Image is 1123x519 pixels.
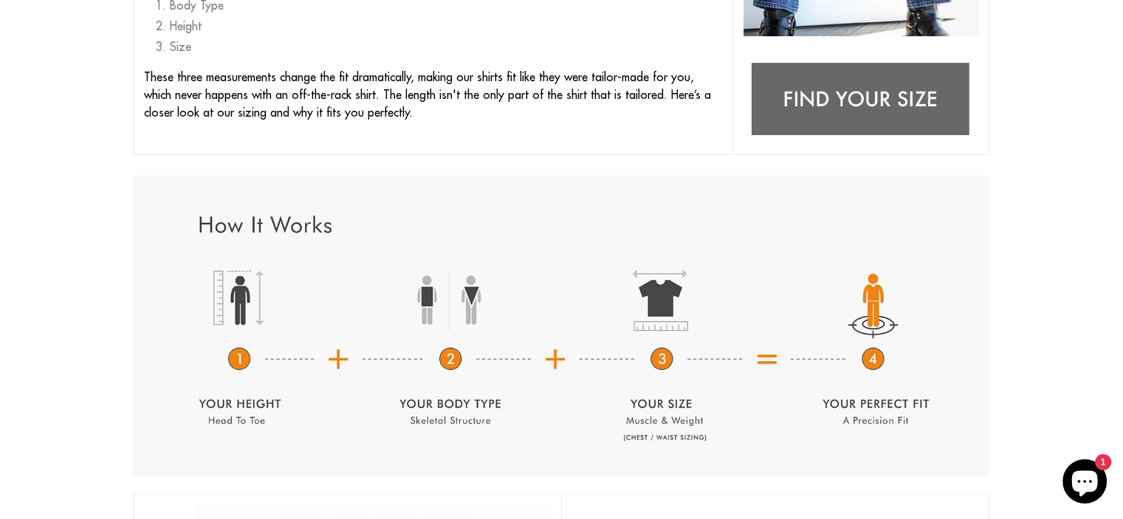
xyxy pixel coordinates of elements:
p: These three measurements change the fit dramatically, making our shirts fit like they were tailor... [144,68,722,121]
img: t-shirts for short fat guys [133,175,991,476]
inbox-online-store-chat: Shopify online store chat [1058,459,1111,507]
li: Size [170,38,722,55]
li: Height [170,17,722,35]
img: Find your size: tshirts for short guys [743,54,979,147]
